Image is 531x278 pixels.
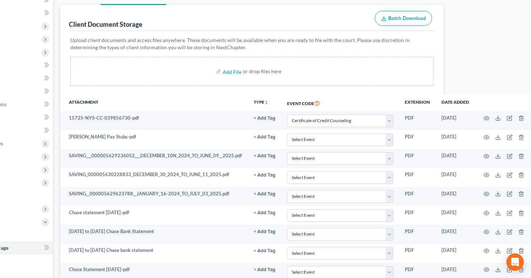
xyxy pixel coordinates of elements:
[399,130,436,149] td: PDF
[254,209,275,216] a: + Add Tag
[436,206,475,225] td: [DATE]
[375,11,432,26] button: Batch Download
[436,130,475,149] td: [DATE]
[399,187,436,206] td: PDF
[60,95,248,111] th: Attachment
[436,225,475,244] td: [DATE]
[264,100,269,105] i: unfold_more
[254,154,275,158] button: + Add Tag
[254,211,275,215] button: + Add Tag
[254,171,275,178] a: + Add Tag
[60,244,248,263] td: [DATE] to [DATE] Chase bank statement
[436,168,475,187] td: [DATE]
[254,228,275,235] a: + Add Tag
[399,111,436,130] td: PDF
[254,267,275,272] button: + Add Tag
[254,190,275,197] a: + Add Tag
[60,111,248,130] td: 15725-NYS-CC-039856730-pdf
[254,192,275,196] button: + Add Tag
[254,266,275,273] a: + Add Tag
[254,173,275,178] button: + Add Tag
[60,187,248,206] td: SAVING__000005629623788__JANUARY_16-2024_TO_JULY_03_2025.pdf
[243,68,281,75] div: or drop files here
[254,115,275,121] a: + Add Tag
[254,247,275,254] a: + Add Tag
[254,152,275,159] a: + Add Tag
[436,111,475,130] td: [DATE]
[436,244,475,263] td: [DATE]
[399,244,436,263] td: PDF
[254,133,275,140] a: + Add Tag
[69,20,142,29] div: Client Document Storage
[254,135,275,140] button: + Add Tag
[399,149,436,168] td: PDF
[388,15,426,21] span: Batch Download
[254,100,269,105] button: TYPEunfold_more
[399,206,436,225] td: PDF
[60,206,248,225] td: Chase statement [DATE]-pdf
[254,116,275,121] button: + Add Tag
[60,168,248,187] td: SAVING_000005630228833_DECEMBER_30_2024_TO_JUNE_11_2025.pdf
[436,187,475,206] td: [DATE]
[436,95,475,111] th: Date added
[399,95,436,111] th: Extension
[506,253,524,271] div: Open Intercom Messenger
[436,149,475,168] td: [DATE]
[281,95,399,111] th: Event Code
[60,130,248,149] td: [PERSON_NAME] Pay Stubs-pdf
[254,249,275,253] button: + Add Tag
[399,225,436,244] td: PDF
[399,168,436,187] td: PDF
[70,37,433,51] p: Upload client documents and access files anywhere. These documents will be available when you are...
[254,229,275,234] button: + Add Tag
[60,149,248,168] td: SAVING___000005629236052___DECEMBER_10N_2024_TO_JUNE_09__2025.pdf
[60,225,248,244] td: [DATE] to [DATE] Chase Bank Statement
